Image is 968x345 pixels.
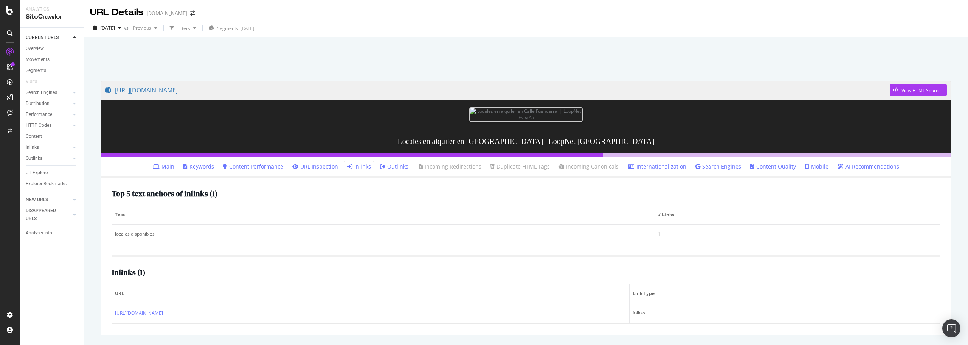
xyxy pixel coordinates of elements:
h2: Inlinks ( 1 ) [112,268,145,276]
span: URL [115,290,624,297]
div: URL Details [90,6,144,19]
span: # Links [658,211,935,218]
a: Mobile [805,163,828,170]
a: Movements [26,56,78,64]
div: Open Intercom Messenger [942,319,960,337]
a: Overview [26,45,78,53]
div: Segments [26,67,46,75]
span: Text [115,211,650,218]
a: Internationalization [628,163,686,170]
div: [DOMAIN_NAME] [147,9,187,17]
div: Distribution [26,100,50,108]
a: Segments [26,67,78,75]
a: Outlinks [26,155,71,162]
div: Url Explorer [26,169,49,177]
td: follow [630,303,940,324]
div: SiteCrawler [26,12,78,21]
a: Inlinks [26,144,71,151]
div: View HTML Source [901,87,941,94]
a: Search Engines [695,163,741,170]
a: Content Performance [223,163,283,170]
h2: Top 5 text anchors of inlinks ( 1 ) [112,189,217,198]
a: AI Recommendations [838,163,899,170]
div: 1 [658,231,937,237]
a: Distribution [26,100,71,108]
a: CURRENT URLS [26,34,71,42]
a: Main [153,163,174,170]
div: Movements [26,56,50,64]
div: Content [26,133,42,140]
a: [URL][DOMAIN_NAME] [115,309,163,317]
div: CURRENT URLS [26,34,59,42]
img: Locales en alquiler en Calle Fuencarral | LoopNet España [469,107,583,122]
button: [DATE] [90,22,124,34]
div: Performance [26,111,52,119]
a: Explorer Bookmarks [26,180,78,188]
div: arrow-right-arrow-left [190,11,195,16]
a: Outlinks [380,163,408,170]
div: NEW URLS [26,196,48,204]
a: Performance [26,111,71,119]
a: [URL][DOMAIN_NAME] [105,81,890,100]
a: Incoming Canonicals [559,163,619,170]
a: Visits [26,78,45,86]
a: URL Inspection [292,163,338,170]
a: NEW URLS [26,196,71,204]
a: Incoming Redirections [417,163,481,170]
a: DISAPPEARED URLS [26,207,71,223]
div: Analytics [26,6,78,12]
div: Analysis Info [26,229,52,237]
div: HTTP Codes [26,122,51,130]
button: Filters [167,22,199,34]
button: Segments[DATE] [206,22,257,34]
div: DISAPPEARED URLS [26,207,64,223]
div: Search Engines [26,89,57,97]
a: Content [26,133,78,140]
a: HTTP Codes [26,122,71,130]
span: 2025 Sep. 4th [100,25,115,31]
div: Outlinks [26,155,42,162]
a: Analysis Info [26,229,78,237]
a: Url Explorer [26,169,78,177]
div: Overview [26,45,44,53]
div: Explorer Bookmarks [26,180,67,188]
button: View HTML Source [890,84,947,96]
div: Visits [26,78,37,86]
button: Previous [130,22,160,34]
a: Keywords [183,163,214,170]
div: locales disponibles [115,231,652,237]
span: Segments [217,25,238,31]
a: Search Engines [26,89,71,97]
a: Duplicate HTML Tags [490,163,550,170]
div: Inlinks [26,144,39,151]
span: Previous [130,25,151,31]
div: Filters [177,25,190,31]
span: Link Type [633,290,935,297]
span: vs [124,25,130,31]
h3: Locales en alquiler en [GEOGRAPHIC_DATA] | LoopNet [GEOGRAPHIC_DATA] [101,130,951,153]
div: [DATE] [240,25,254,31]
a: Content Quality [750,163,796,170]
a: Inlinks [347,163,371,170]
